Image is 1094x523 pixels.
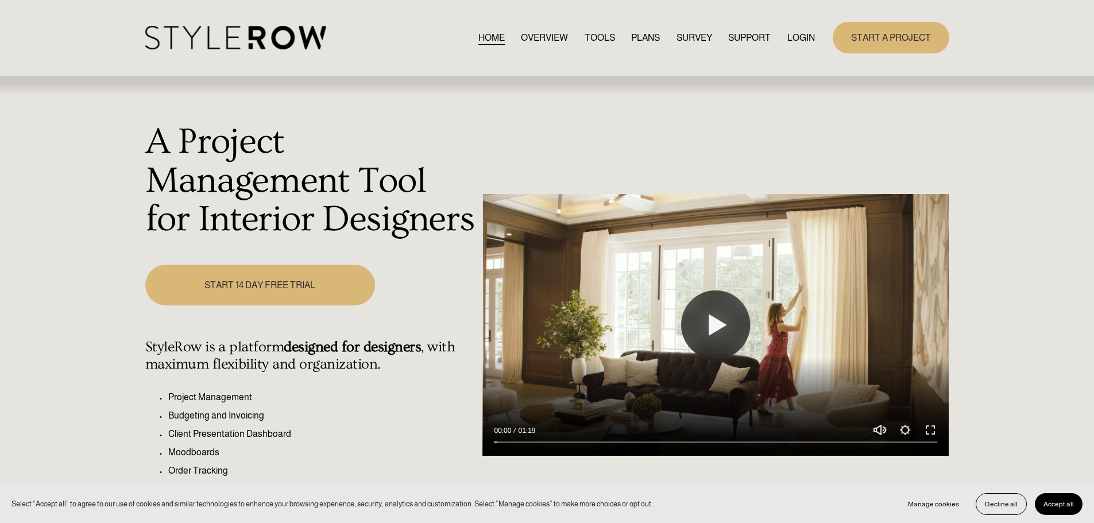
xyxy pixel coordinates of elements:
span: Decline all [985,500,1018,508]
a: OVERVIEW [521,30,568,45]
p: Select “Accept all” to agree to our use of cookies and similar technologies to enhance your brows... [11,498,653,509]
a: PLANS [631,30,660,45]
a: folder dropdown [728,30,771,45]
p: Order Tracking [168,464,477,478]
button: Accept all [1035,493,1083,515]
a: START A PROJECT [833,22,949,53]
a: SURVEY [676,30,712,45]
button: Play [681,290,750,359]
span: Manage cookies [908,500,959,508]
div: Current time [494,425,514,436]
button: Decline all [976,493,1027,515]
strong: designed for designers [284,339,421,355]
p: Budgeting and Invoicing [168,409,477,423]
a: TOOLS [585,30,615,45]
span: SUPPORT [728,31,771,45]
div: Duration [514,425,538,436]
span: Accept all [1043,500,1074,508]
input: Seek [494,439,937,447]
a: LOGIN [787,30,815,45]
img: StyleRow [145,26,326,49]
p: Client Presentation Dashboard [168,427,477,441]
a: HOME [478,30,505,45]
p: Project Management [168,390,477,404]
p: Moodboards [168,445,477,459]
a: START 14 DAY FREE TRIAL [145,265,375,305]
h1: A Project Management Tool for Interior Designers [145,123,477,239]
h4: StyleRow is a platform , with maximum flexibility and organization. [145,339,477,373]
button: Manage cookies [899,493,968,515]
